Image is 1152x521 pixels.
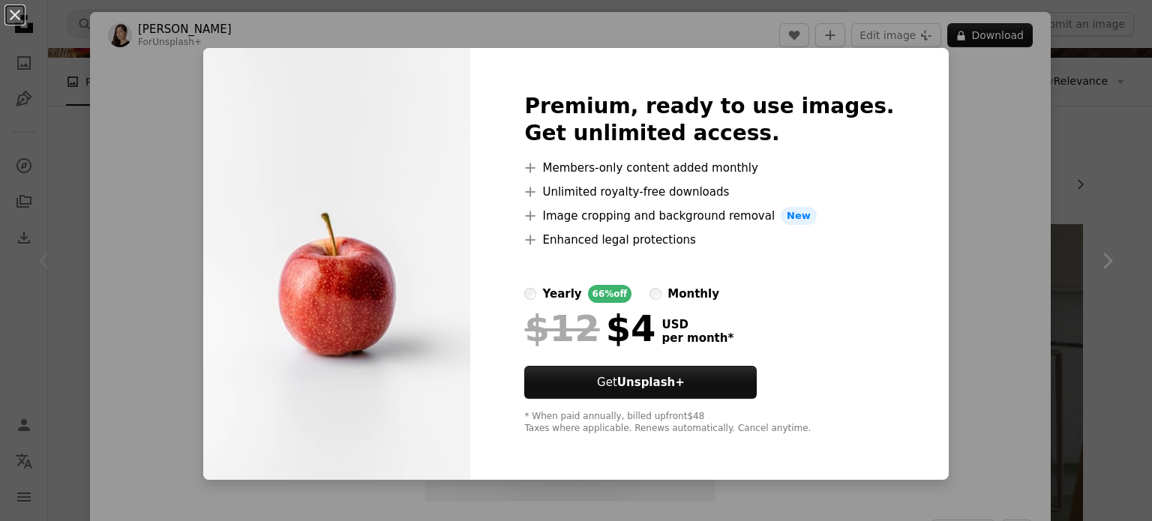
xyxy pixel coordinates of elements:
[524,309,655,348] div: $4
[524,93,894,147] h2: Premium, ready to use images. Get unlimited access.
[524,411,894,435] div: * When paid annually, billed upfront $48 Taxes where applicable. Renews automatically. Cancel any...
[524,309,599,348] span: $12
[524,366,757,399] button: GetUnsplash+
[781,207,817,225] span: New
[617,376,685,389] strong: Unsplash+
[661,331,733,345] span: per month *
[524,231,894,249] li: Enhanced legal protections
[661,318,733,331] span: USD
[203,48,470,480] img: premium_photo-1724249990837-f6dfcb7f3eaa
[524,159,894,177] li: Members-only content added monthly
[524,288,536,300] input: yearly66%off
[649,288,661,300] input: monthly
[588,285,632,303] div: 66% off
[524,183,894,201] li: Unlimited royalty-free downloads
[542,285,581,303] div: yearly
[524,207,894,225] li: Image cropping and background removal
[667,285,719,303] div: monthly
